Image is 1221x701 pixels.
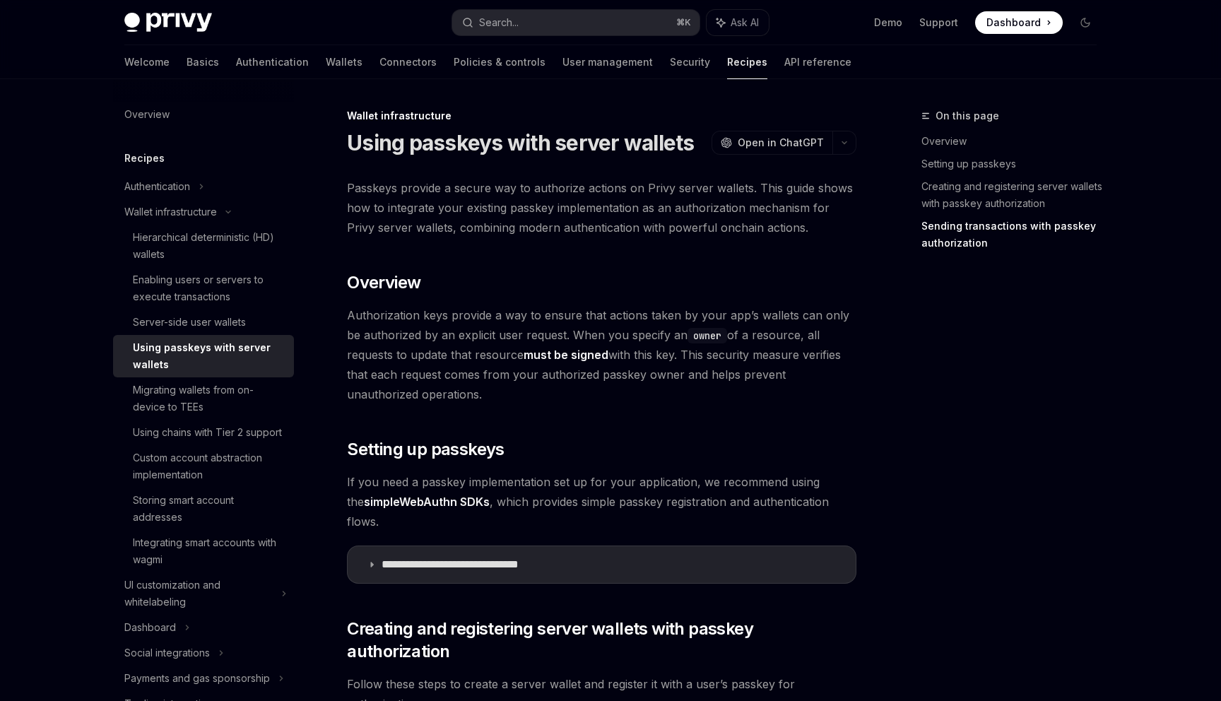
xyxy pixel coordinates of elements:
div: UI customization and whitelabeling [124,577,273,611]
a: Dashboard [975,11,1063,34]
div: Migrating wallets from on-device to TEEs [133,382,285,416]
div: Authentication [124,178,190,195]
span: Open in ChatGPT [738,136,824,150]
span: Passkeys provide a secure way to authorize actions on Privy server wallets. This guide shows how ... [347,178,856,237]
a: Connectors [379,45,437,79]
a: Security [670,45,710,79]
div: Hierarchical deterministic (HD) wallets [133,229,285,263]
div: Search... [479,14,519,31]
a: User management [562,45,653,79]
div: Wallet infrastructure [347,109,856,123]
div: Overview [124,106,170,123]
a: Welcome [124,45,170,79]
a: Migrating wallets from on-device to TEEs [113,377,294,420]
h5: Recipes [124,150,165,167]
a: Enabling users or servers to execute transactions [113,267,294,310]
div: Using chains with Tier 2 support [133,424,282,441]
span: Dashboard [986,16,1041,30]
a: Authentication [236,45,309,79]
div: Using passkeys with server wallets [133,339,285,373]
a: Custom account abstraction implementation [113,445,294,488]
span: ⌘ K [676,17,691,28]
div: Wallet infrastructure [124,204,217,220]
a: Sending transactions with passkey authorization [921,215,1108,254]
a: Overview [113,102,294,127]
a: Recipes [727,45,767,79]
a: Setting up passkeys [921,153,1108,175]
span: Creating and registering server wallets with passkey authorization [347,618,856,663]
a: Hierarchical deterministic (HD) wallets [113,225,294,267]
div: Enabling users or servers to execute transactions [133,271,285,305]
div: Integrating smart accounts with wagmi [133,534,285,568]
a: Demo [874,16,902,30]
div: Server-side user wallets [133,314,246,331]
a: Storing smart account addresses [113,488,294,530]
button: Open in ChatGPT [712,131,832,155]
a: Support [919,16,958,30]
span: If you need a passkey implementation set up for your application, we recommend using the , which ... [347,472,856,531]
a: Server-side user wallets [113,310,294,335]
img: dark logo [124,13,212,33]
a: Overview [921,130,1108,153]
a: Basics [187,45,219,79]
button: Ask AI [707,10,769,35]
code: owner [688,328,727,343]
span: Setting up passkeys [347,438,505,461]
a: API reference [784,45,851,79]
div: Payments and gas sponsorship [124,670,270,687]
button: Search...⌘K [452,10,700,35]
a: Using passkeys with server wallets [113,335,294,377]
strong: must be signed [524,348,608,362]
span: Overview [347,271,420,294]
button: Toggle dark mode [1074,11,1097,34]
a: simpleWebAuthn SDKs [364,495,490,509]
span: Authorization keys provide a way to ensure that actions taken by your app’s wallets can only be a... [347,305,856,404]
span: On this page [936,107,999,124]
div: Dashboard [124,619,176,636]
a: Policies & controls [454,45,545,79]
div: Social integrations [124,644,210,661]
h1: Using passkeys with server wallets [347,130,695,155]
div: Custom account abstraction implementation [133,449,285,483]
a: Wallets [326,45,362,79]
span: Ask AI [731,16,759,30]
a: Using chains with Tier 2 support [113,420,294,445]
a: Creating and registering server wallets with passkey authorization [921,175,1108,215]
a: Integrating smart accounts with wagmi [113,530,294,572]
div: Storing smart account addresses [133,492,285,526]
